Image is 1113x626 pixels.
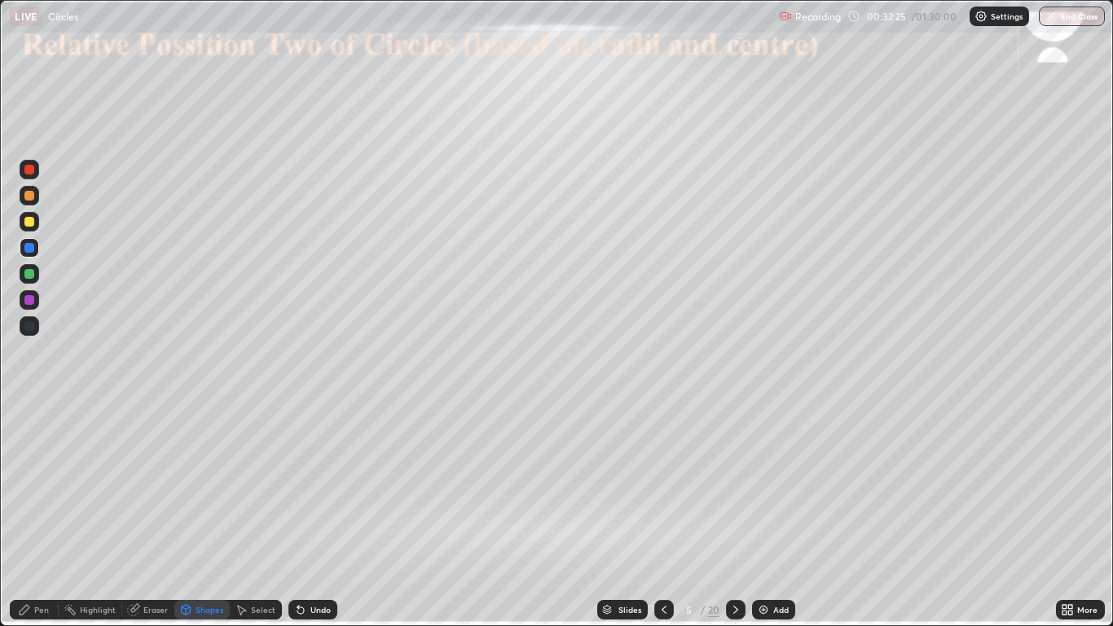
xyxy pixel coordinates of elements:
p: LIVE [15,10,37,23]
img: class-settings-icons [974,10,988,23]
img: recording.375f2c34.svg [779,10,792,23]
div: Add [773,606,789,614]
p: Recording [795,11,841,23]
img: end-class-cross [1045,10,1058,23]
p: Circles [48,10,78,23]
div: Eraser [143,606,168,614]
p: Settings [991,12,1023,20]
div: More [1077,606,1098,614]
div: Shapes [196,606,223,614]
div: Select [251,606,275,614]
div: Undo [310,606,331,614]
button: End Class [1039,7,1105,26]
img: add-slide-button [757,603,770,616]
div: Highlight [80,606,116,614]
div: 5 [680,605,697,615]
div: Slides [618,606,641,614]
div: Pen [34,606,49,614]
div: / [700,605,705,615]
div: 20 [708,602,719,617]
